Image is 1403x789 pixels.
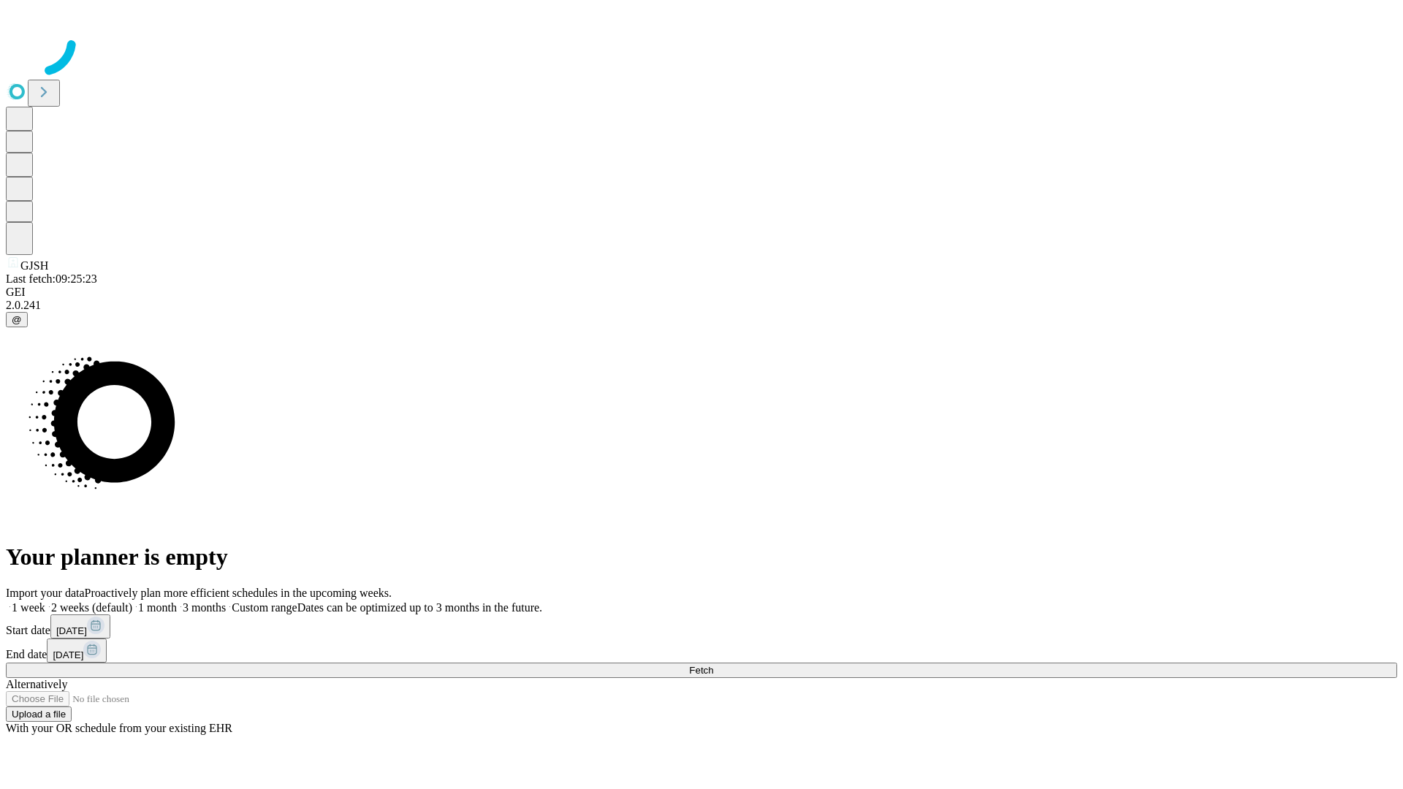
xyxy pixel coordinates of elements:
[50,614,110,639] button: [DATE]
[6,312,28,327] button: @
[56,625,87,636] span: [DATE]
[232,601,297,614] span: Custom range
[6,614,1397,639] div: Start date
[6,272,97,285] span: Last fetch: 09:25:23
[6,678,67,690] span: Alternatively
[6,706,72,722] button: Upload a file
[12,601,45,614] span: 1 week
[6,544,1397,571] h1: Your planner is empty
[6,722,232,734] span: With your OR schedule from your existing EHR
[6,663,1397,678] button: Fetch
[297,601,542,614] span: Dates can be optimized up to 3 months in the future.
[6,587,85,599] span: Import your data
[6,639,1397,663] div: End date
[20,259,48,272] span: GJSH
[12,314,22,325] span: @
[51,601,132,614] span: 2 weeks (default)
[53,649,83,660] span: [DATE]
[183,601,226,614] span: 3 months
[6,299,1397,312] div: 2.0.241
[6,286,1397,299] div: GEI
[689,665,713,676] span: Fetch
[138,601,177,614] span: 1 month
[85,587,392,599] span: Proactively plan more efficient schedules in the upcoming weeks.
[47,639,107,663] button: [DATE]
